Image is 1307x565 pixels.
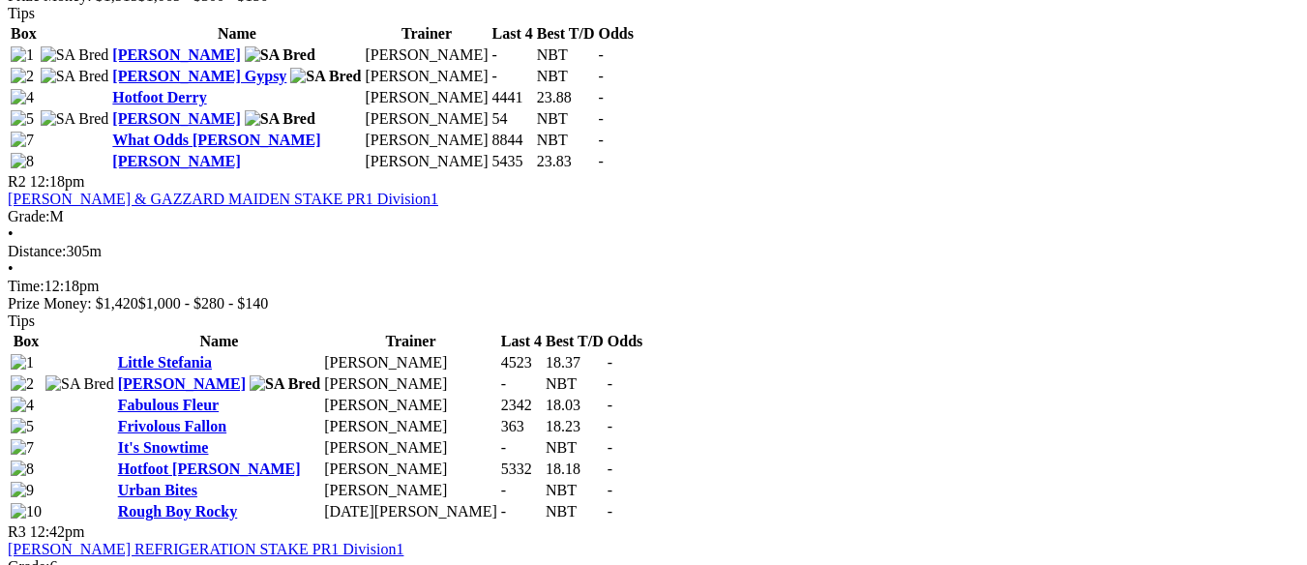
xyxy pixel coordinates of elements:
a: Little Stefania [118,354,212,371]
img: SA Bred [245,46,315,64]
td: 4441 [491,88,534,107]
a: Frivolous Fallon [118,418,226,434]
td: 18.18 [545,460,605,479]
img: 7 [11,439,34,457]
td: - [491,67,534,86]
span: - [608,375,612,392]
span: - [599,110,604,127]
td: [PERSON_NAME] [364,131,489,150]
td: NBT [536,131,596,150]
td: [PERSON_NAME] [323,460,498,479]
span: Tips [8,5,35,21]
a: Rough Boy Rocky [118,503,238,520]
td: 23.88 [536,88,596,107]
img: SA Bred [41,110,109,128]
span: 12:42pm [30,523,85,540]
td: NBT [545,438,605,458]
span: - [608,418,612,434]
img: 8 [11,461,34,478]
td: 2342 [500,396,543,415]
th: Last 4 [500,332,543,351]
img: 1 [11,354,34,372]
span: R2 [8,173,26,190]
td: 4523 [500,353,543,372]
span: - [608,503,612,520]
td: 5435 [491,152,534,171]
span: - [608,461,612,477]
span: • [8,260,14,277]
td: [PERSON_NAME] [323,417,498,436]
span: - [608,354,612,371]
td: NBT [536,109,596,129]
td: [PERSON_NAME] [364,45,489,65]
td: [PERSON_NAME] [323,396,498,415]
th: Best T/D [536,24,596,44]
td: - [491,45,534,65]
a: [PERSON_NAME] & GAZZARD MAIDEN STAKE PR1 Division1 [8,191,438,207]
a: Urban Bites [118,482,197,498]
img: 5 [11,110,34,128]
a: [PERSON_NAME] REFRIGERATION STAKE PR1 Division1 [8,541,403,557]
td: [PERSON_NAME] [323,481,498,500]
span: Tips [8,312,35,329]
td: - [500,438,543,458]
td: - [500,502,543,521]
div: 305m [8,243,1299,260]
td: NBT [545,502,605,521]
img: SA Bred [290,68,361,85]
span: Box [11,25,37,42]
img: 9 [11,482,34,499]
span: Box [14,333,40,349]
td: - [500,481,543,500]
span: $1,000 - $280 - $140 [138,295,269,312]
th: Odds [598,24,635,44]
span: • [8,225,14,242]
th: Name [117,332,322,351]
td: 18.23 [545,417,605,436]
img: 7 [11,132,34,149]
span: - [599,46,604,63]
a: What Odds [PERSON_NAME] [112,132,320,148]
span: Grade: [8,208,50,224]
a: [PERSON_NAME] [112,110,240,127]
img: 1 [11,46,34,64]
img: SA Bred [41,46,109,64]
td: [PERSON_NAME] [323,438,498,458]
a: [PERSON_NAME] [112,153,240,169]
th: Best T/D [545,332,605,351]
a: Hotfoot [PERSON_NAME] [118,461,301,477]
img: SA Bred [45,375,114,393]
td: 18.37 [545,353,605,372]
img: 4 [11,89,34,106]
a: Fabulous Fleur [118,397,219,413]
img: SA Bred [250,375,320,393]
a: Hotfoot Derry [112,89,206,105]
span: Distance: [8,243,66,259]
img: 5 [11,418,34,435]
td: 363 [500,417,543,436]
th: Trainer [364,24,489,44]
span: Time: [8,278,45,294]
td: [PERSON_NAME] [364,109,489,129]
span: - [608,439,612,456]
img: 10 [11,503,42,520]
span: R3 [8,523,26,540]
div: Prize Money: $1,420 [8,295,1299,312]
span: - [599,132,604,148]
td: NBT [545,374,605,394]
img: 2 [11,375,34,393]
td: [PERSON_NAME] [323,374,498,394]
a: [PERSON_NAME] [118,375,246,392]
div: M [8,208,1299,225]
img: SA Bred [41,68,109,85]
span: - [599,68,604,84]
a: It's Snowtime [118,439,209,456]
div: 12:18pm [8,278,1299,295]
img: SA Bred [245,110,315,128]
td: 54 [491,109,534,129]
td: [PERSON_NAME] [364,67,489,86]
span: - [608,397,612,413]
td: [PERSON_NAME] [364,88,489,107]
span: - [608,482,612,498]
td: - [500,374,543,394]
